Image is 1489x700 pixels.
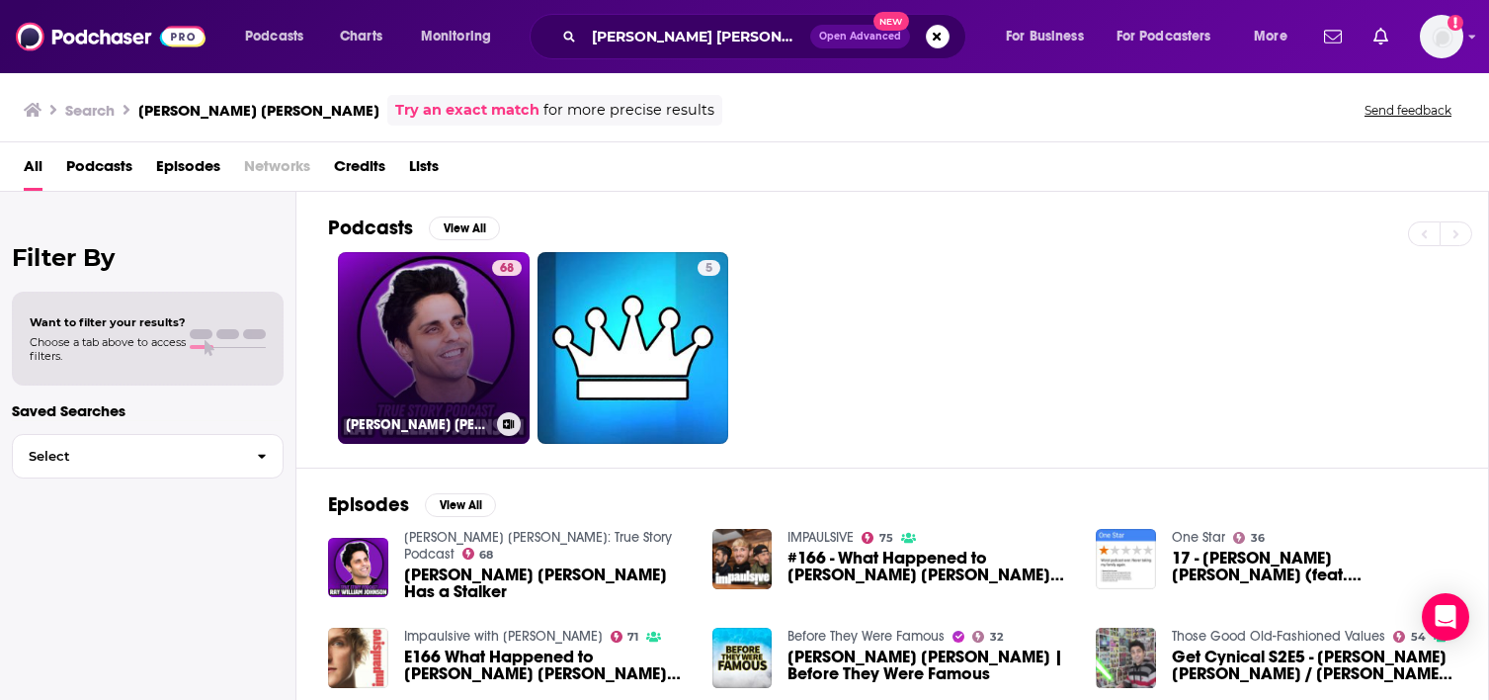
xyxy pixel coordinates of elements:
button: open menu [407,21,517,52]
svg: Add a profile image [1448,15,1463,31]
a: 5 [538,252,729,444]
a: Episodes [156,150,220,191]
a: 68 [492,260,522,276]
a: Show notifications dropdown [1316,20,1350,53]
button: Send feedback [1359,102,1457,119]
span: 54 [1411,633,1426,642]
img: Podchaser - Follow, Share and Rate Podcasts [16,18,206,55]
a: 68[PERSON_NAME] [PERSON_NAME]: True Story Podcast [338,252,530,444]
h2: Episodes [328,492,409,517]
button: open menu [992,21,1109,52]
span: Get Cynical S2E5 - [PERSON_NAME] [PERSON_NAME] / [PERSON_NAME] (feat. @ByYourLogic) [1172,649,1456,682]
a: Credits [334,150,385,191]
a: Podcasts [66,150,132,191]
a: Before They Were Famous [787,628,945,645]
a: Get Cynical S2E5 - Ray William Johnson / Riley Rewind (feat. @ByYourLogic) [1172,649,1456,682]
span: [PERSON_NAME] [PERSON_NAME] Has a Stalker [404,567,689,600]
img: #166 - What Happened to Ray William Johnson? - IMPAULSIVE EP. 166 [712,529,773,589]
a: 36 [1233,532,1265,544]
span: Select [13,450,241,463]
button: Show profile menu [1420,15,1463,58]
span: 68 [479,551,493,560]
a: Show notifications dropdown [1365,20,1396,53]
button: Open AdvancedNew [810,25,910,48]
a: 71 [611,631,639,643]
a: Charts [327,21,394,52]
span: Charts [340,23,382,50]
h3: [PERSON_NAME] [PERSON_NAME]: True Story Podcast [346,416,489,433]
input: Search podcasts, credits, & more... [584,21,810,52]
span: #166 - What Happened to [PERSON_NAME] [PERSON_NAME]? - IMPAULSIVE EP. 166 [787,550,1072,583]
span: 17 - [PERSON_NAME] [PERSON_NAME] (feat. [PERSON_NAME]) [1172,550,1456,583]
span: Logged in as evankrask [1420,15,1463,58]
a: Try an exact match [395,99,539,122]
span: 5 [705,259,712,279]
a: PodcastsView All [328,216,500,240]
h3: Search [65,101,115,120]
span: For Podcasters [1117,23,1211,50]
img: Ray William Johnson Has a Stalker [328,538,388,598]
img: 17 - Ray William Johnson (feat. Ray) [1096,529,1156,589]
div: Open Intercom Messenger [1422,593,1469,641]
span: Want to filter your results? [30,315,186,329]
a: Ray William Johnson Has a Stalker [404,567,689,600]
div: Search podcasts, credits, & more... [548,14,985,59]
button: open menu [1104,21,1240,52]
span: 68 [500,259,514,279]
span: Choose a tab above to access filters. [30,335,186,363]
a: 54 [1393,631,1426,643]
h2: Filter By [12,243,284,272]
h2: Podcasts [328,216,413,240]
a: 17 - Ray William Johnson (feat. Ray) [1172,550,1456,583]
h3: [PERSON_NAME] [PERSON_NAME] [138,101,379,120]
button: View All [425,493,496,517]
a: IMPAULSIVE [787,529,854,546]
a: 32 [972,631,1003,643]
span: Podcasts [245,23,303,50]
p: Saved Searches [12,401,284,420]
a: #166 - What Happened to Ray William Johnson? - IMPAULSIVE EP. 166 [787,550,1072,583]
a: All [24,150,42,191]
a: Ray William Johnson: True Story Podcast [404,529,672,563]
a: Lists [409,150,439,191]
span: E166 What Happened to [PERSON_NAME] [PERSON_NAME]? - IMPAULSIVE EP. 166 [404,649,689,682]
a: RAY WILLIAM JOHNSON | Before They Were Famous [787,649,1072,682]
span: 36 [1251,534,1265,543]
span: For Business [1006,23,1084,50]
span: Open Advanced [819,32,901,42]
a: Those Good Old-Fashioned Values [1172,628,1385,645]
span: New [873,12,909,31]
span: More [1254,23,1287,50]
a: 68 [462,548,494,560]
span: 32 [990,633,1003,642]
button: Select [12,434,284,479]
span: 71 [627,633,638,642]
span: for more precise results [543,99,714,122]
a: E166 What Happened to Ray William Johnson? - IMPAULSIVE EP. 166 [404,649,689,682]
a: One Star [1172,529,1225,546]
img: E166 What Happened to Ray William Johnson? - IMPAULSIVE EP. 166 [328,628,388,688]
button: View All [429,217,500,240]
a: 5 [698,260,720,276]
a: Impaulsive with Logan Paul [404,628,603,645]
span: 75 [879,534,893,543]
span: Monitoring [421,23,491,50]
img: RAY WILLIAM JOHNSON | Before They Were Famous [712,628,773,688]
a: 75 [862,532,893,544]
img: User Profile [1420,15,1463,58]
a: EpisodesView All [328,492,496,517]
button: open menu [231,21,329,52]
img: Get Cynical S2E5 - Ray William Johnson / Riley Rewind (feat. @ByYourLogic) [1096,628,1156,688]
